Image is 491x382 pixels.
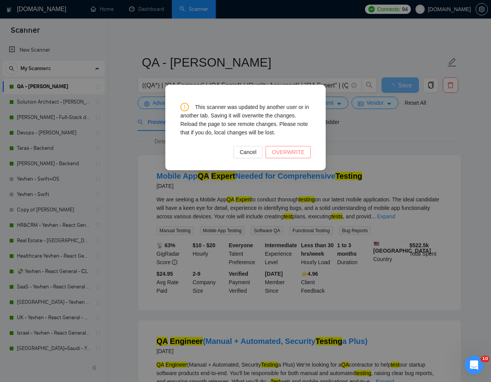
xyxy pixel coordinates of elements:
[465,356,483,374] iframe: Intercom live chat
[240,148,257,156] span: Cancel
[481,356,489,362] span: 10
[234,146,263,158] button: Cancel
[180,103,311,137] div: This scanner was updated by another user or in another tab. Saving it will overwrite the changes....
[266,146,311,158] button: OVERWRITE
[272,148,304,156] span: OVERWRITE
[180,103,189,111] span: exclamation-circle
